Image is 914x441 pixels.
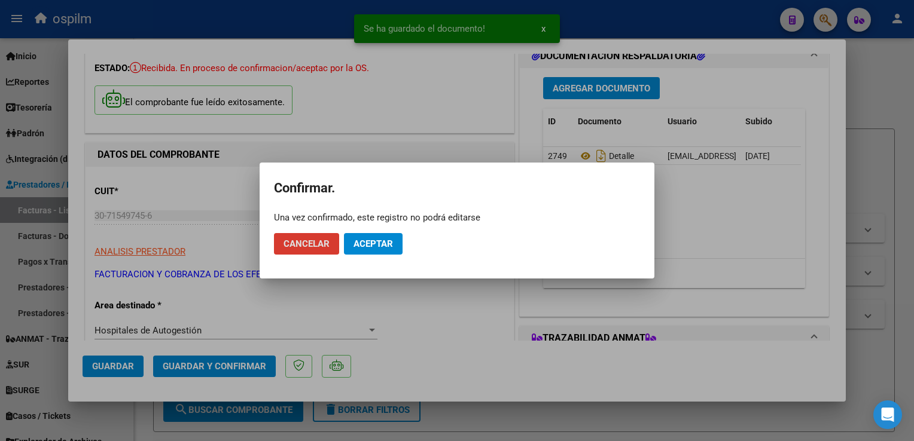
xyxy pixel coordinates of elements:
[354,238,393,249] span: Aceptar
[274,233,339,255] button: Cancelar
[344,233,403,255] button: Aceptar
[284,238,330,249] span: Cancelar
[873,400,902,429] div: Open Intercom Messenger
[274,212,640,223] div: Una vez confirmado, este registro no podrá editarse
[274,177,640,200] h2: Confirmar.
